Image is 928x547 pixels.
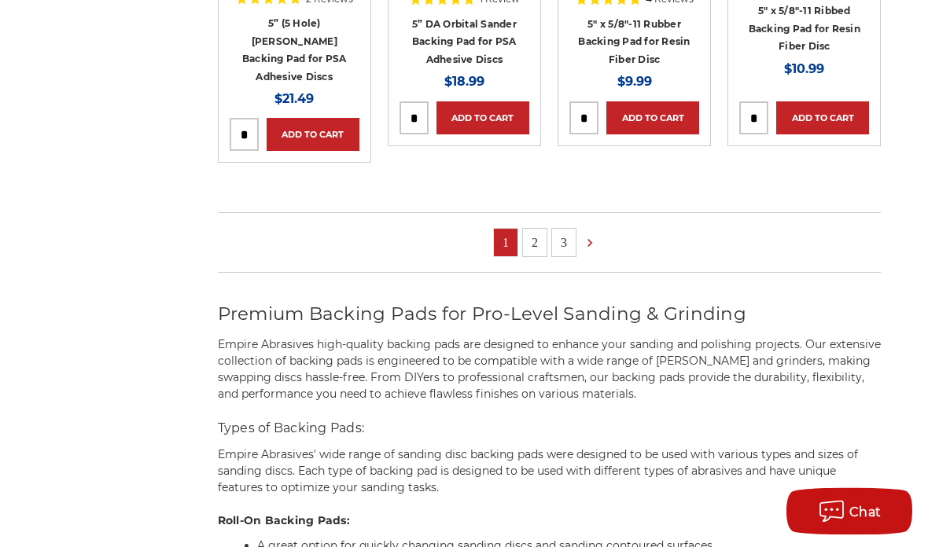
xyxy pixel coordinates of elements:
[552,229,576,257] a: 3
[494,229,517,257] a: 1
[578,19,690,66] a: 5" x 5/8"-11 Rubber Backing Pad for Resin Fiber Disc
[218,421,365,436] span: Types of Backing Pads:
[784,62,824,77] span: $10.99
[606,102,699,135] a: Add to Cart
[274,92,314,107] span: $21.49
[242,18,347,83] a: 5” (5 Hole) [PERSON_NAME] Backing Pad for PSA Adhesive Discs
[617,75,652,90] span: $9.99
[786,488,912,535] button: Chat
[218,303,746,325] span: Premium Backing Pads for Pro-Level Sanding & Grinding
[412,19,517,66] a: 5” DA Orbital Sander Backing Pad for PSA Adhesive Discs
[218,338,881,402] span: Empire Abrasives high-quality backing pads are designed to enhance your sanding and polishing pro...
[218,514,350,528] strong: Roll-On Backing Pads:
[523,229,547,257] a: 2
[436,102,529,135] a: Add to Cart
[776,102,869,135] a: Add to Cart
[749,6,860,53] a: 5" x 5/8"-11 Ribbed Backing Pad for Resin Fiber Disc
[267,119,359,152] a: Add to Cart
[444,75,484,90] span: $18.99
[218,448,858,495] span: Empire Abrasives' wide range of sanding disc backing pads were designed to be used with various t...
[849,505,882,519] span: Chat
